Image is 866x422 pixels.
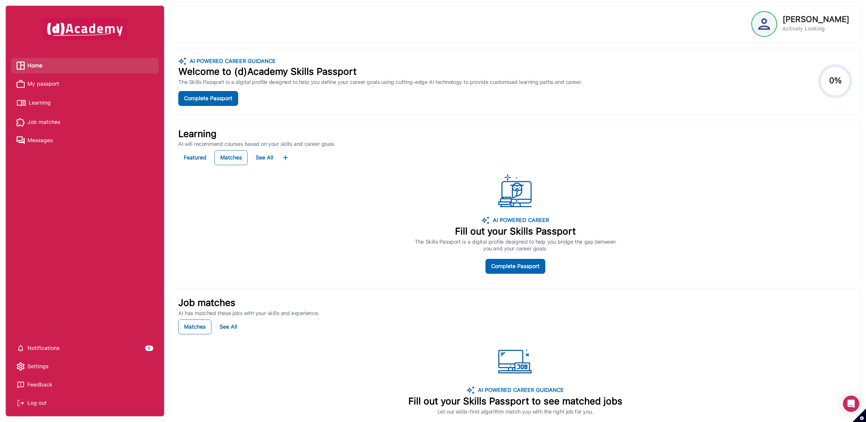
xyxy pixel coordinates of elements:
[178,128,852,140] p: Learning
[27,79,59,89] span: My passport
[27,61,42,71] span: Home
[466,386,475,394] img: ...
[281,154,290,162] img: ...
[214,150,248,165] button: Matches
[178,66,582,77] div: Welcome to (d)Academy Skills Passport
[481,216,489,224] img: image
[829,75,841,85] text: 0%
[184,153,206,162] div: Featured
[220,153,242,162] div: Matches
[485,259,545,274] button: Complete Passport
[178,319,211,334] button: Matches
[852,408,866,422] button: Set cookie preferences
[17,362,25,371] img: setting
[17,117,153,127] a: Job matches iconJob matches
[43,18,127,40] img: dAcademy
[17,344,25,352] img: setting
[214,319,243,334] button: See All
[220,322,237,332] div: See All
[408,396,622,407] p: Fill out your Skills Passport to see matched jobs
[17,381,25,389] img: feedback
[27,117,60,127] span: Job matches
[178,79,582,86] div: The Skills Passport is a digital profile designed to help you define your career goals using cutt...
[17,398,153,408] div: Log out
[415,239,616,252] p: The Skills Passport is a digital profile designed to help you bridge the gap between you and your...
[17,135,153,146] a: Messages iconMessages
[489,216,549,224] p: AI POWERED CAREER
[256,153,273,162] div: See All
[843,396,859,412] div: Open Intercom Messenger
[27,135,53,146] span: Messages
[17,399,25,407] img: Log out
[17,79,153,89] a: My passport iconMy passport
[17,136,25,145] img: Messages icon
[178,141,852,148] p: AI will recommend courses based on your skills and career goals.
[17,118,25,126] img: Job matches icon
[17,80,25,88] img: My passport icon
[178,57,186,66] img: ...
[782,25,849,33] p: Actively Looking
[758,18,770,30] img: Profile
[408,408,622,415] p: Let our skills-first algorithm match you with the right job for you.
[17,61,153,71] a: Home iconHome
[178,310,852,317] p: AI has matched these jobs with your skills and experience.
[27,361,48,372] span: Settings
[186,57,276,66] div: AI POWERED CAREER GUIDANCE
[178,150,212,165] button: Featured
[491,262,540,271] div: Complete Passport
[415,226,616,237] p: Fill out your Skills Passport
[145,346,153,351] div: 0
[178,297,852,309] p: Job matches
[17,62,25,70] img: Home icon
[250,150,279,165] button: See All
[178,91,238,106] button: Complete Passport
[17,97,26,109] img: Learning icon
[27,343,60,353] span: Notifications
[184,94,232,103] div: Complete Passport
[29,98,51,108] span: Learning
[782,15,849,23] p: [PERSON_NAME]
[498,344,532,378] img: ...
[17,97,153,109] a: Learning iconLearning
[498,174,532,208] img: ...
[17,380,153,390] a: Feedback
[184,322,206,332] div: Matches
[475,386,564,394] p: AI POWERED CAREER GUIDANCE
